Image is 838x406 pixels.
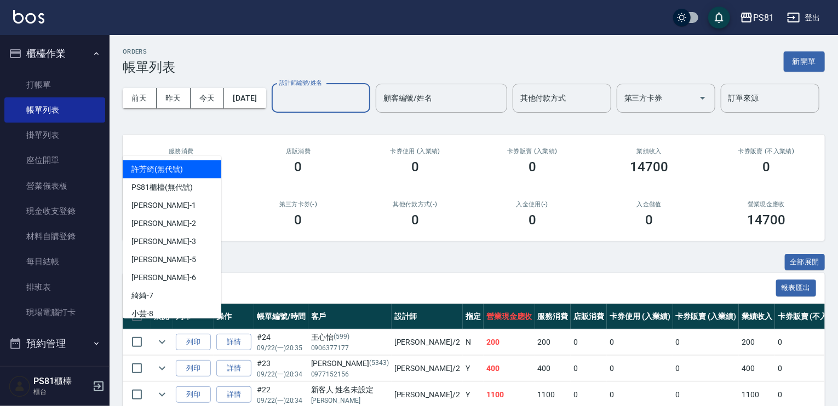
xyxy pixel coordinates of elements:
td: [PERSON_NAME] /2 [392,329,463,355]
a: 詳情 [216,360,251,377]
td: 200 [739,329,775,355]
a: 詳情 [216,334,251,351]
button: 昨天 [157,88,191,108]
h2: 卡券使用 (入業績) [370,148,461,155]
h3: 0 [411,159,419,175]
p: 櫃台 [33,387,89,397]
div: 新客人 姓名未設定 [311,384,389,396]
button: 列印 [176,360,211,377]
a: 掛單列表 [4,123,105,148]
td: 200 [484,329,535,355]
td: #24 [254,329,308,355]
button: 列印 [176,334,211,351]
span: PS81櫃檯 (無代號) [131,182,193,193]
th: 業績收入 [739,304,775,329]
p: (5343) [369,358,389,369]
td: 0 [571,329,607,355]
h2: 其他付款方式(-) [370,201,461,208]
span: [PERSON_NAME] -2 [131,218,196,229]
td: Y [463,356,484,381]
a: 打帳單 [4,72,105,97]
button: 櫃檯作業 [4,39,105,68]
button: 今天 [191,88,225,108]
a: 新開單 [784,56,825,66]
h3: 0 [411,212,419,228]
th: 帳單編號/時間 [254,304,308,329]
a: 帳單列表 [4,97,105,123]
h3: 0 [645,212,653,228]
a: 座位開單 [4,148,105,173]
button: 列印 [176,386,211,403]
button: [DATE] [224,88,266,108]
p: (599) [334,332,350,343]
a: 排班表 [4,275,105,300]
h2: 第三方卡券(-) [253,201,344,208]
p: 0906377177 [311,343,389,353]
td: 0 [607,329,673,355]
h3: 0 [295,159,302,175]
div: PS81 [753,11,774,25]
div: 王心怡 [311,332,389,343]
h3: 服務消費 [136,148,227,155]
button: save [708,7,730,28]
a: 現場電腦打卡 [4,300,105,325]
button: 預約管理 [4,329,105,358]
p: 09/22 (一) 20:34 [257,396,306,405]
td: [PERSON_NAME] /2 [392,356,463,381]
h2: 業績收入 [604,148,695,155]
button: expand row [154,360,170,376]
p: 09/22 (一) 20:34 [257,369,306,379]
td: 200 [535,329,571,355]
button: 全部展開 [785,254,825,271]
button: 報表及分析 [4,358,105,386]
th: 卡券販賣 (入業績) [673,304,739,329]
th: 操作 [214,304,254,329]
h2: 入金使用(-) [487,201,578,208]
button: 報表匯出 [776,280,817,297]
button: expand row [154,386,170,403]
th: 客戶 [308,304,392,329]
label: 設計師編號/姓名 [279,79,322,87]
button: Open [694,89,711,107]
th: 服務消費 [535,304,571,329]
span: 訂單列表 [136,283,776,294]
span: [PERSON_NAME] -3 [131,236,196,247]
td: 400 [484,356,535,381]
h3: 0 [529,159,536,175]
td: N [463,329,484,355]
p: 0977152156 [311,369,389,379]
td: 0 [673,329,739,355]
h2: 營業現金應收 [721,201,812,208]
a: 營業儀表板 [4,173,105,199]
h5: PS81櫃檯 [33,376,89,387]
span: 小芸 -8 [131,308,153,320]
div: [PERSON_NAME] [311,358,389,369]
td: #23 [254,356,308,381]
h3: 帳單列表 [123,60,175,75]
a: 詳情 [216,386,251,403]
h3: 14700 [747,212,785,228]
td: 400 [535,356,571,381]
th: 營業現金應收 [484,304,535,329]
th: 店販消費 [571,304,607,329]
button: PS81 [736,7,778,29]
td: 0 [673,356,739,381]
h3: 0 [529,212,536,228]
h3: 0 [762,159,770,175]
h2: 卡券販賣 (不入業績) [721,148,812,155]
h3: 0 [295,212,302,228]
span: [PERSON_NAME] -6 [131,272,196,283]
a: 報表匯出 [776,282,817,293]
span: [PERSON_NAME] -1 [131,200,196,211]
img: Logo [13,10,44,24]
h3: 14700 [630,159,669,175]
p: [PERSON_NAME] [311,396,389,405]
h2: 入金儲值 [604,201,695,208]
a: 材料自購登錄 [4,224,105,249]
td: 0 [607,356,673,381]
h2: 店販消費 [253,148,344,155]
td: 400 [739,356,775,381]
th: 卡券使用 (入業績) [607,304,673,329]
h2: ORDERS [123,48,175,55]
th: 指定 [463,304,484,329]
